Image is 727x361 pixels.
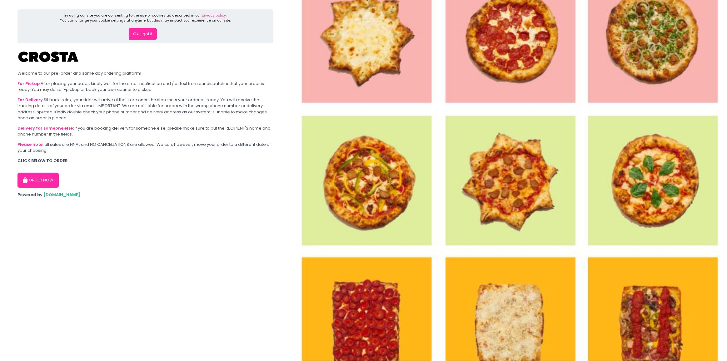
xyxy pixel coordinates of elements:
[17,81,273,93] div: After placing your order, kindly wait for the email notification and / or text from our dispatche...
[17,81,40,87] b: For Pickup
[129,28,157,40] button: Ok, I got it
[17,125,273,137] div: If you are booking delivery for someone else, please make sure to put the RECIPIENT'S name and ph...
[17,192,273,198] div: Powered by
[17,97,273,121] div: Sit back, relax, your rider will arrive at the store once the store sets your order as ready. You...
[17,141,273,154] div: all sales are FINAL and NO CANCELLATIONS are allowed. We can, however, move your order to a diffe...
[60,13,231,23] div: By using our site you are consenting to the use of cookies as described in our You can change you...
[17,158,273,164] div: CLICK BELOW TO ORDER
[17,125,74,131] b: Delivery for someone else:
[17,47,80,66] img: Crosta Pizzeria
[43,192,80,198] a: [DOMAIN_NAME]
[17,97,43,103] b: For Delivery
[17,70,273,77] div: Welcome to our pre-order and same day ordering platform!
[202,13,227,18] a: privacy policy.
[17,173,59,188] button: ORDER NOW
[17,141,43,147] b: Please note:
